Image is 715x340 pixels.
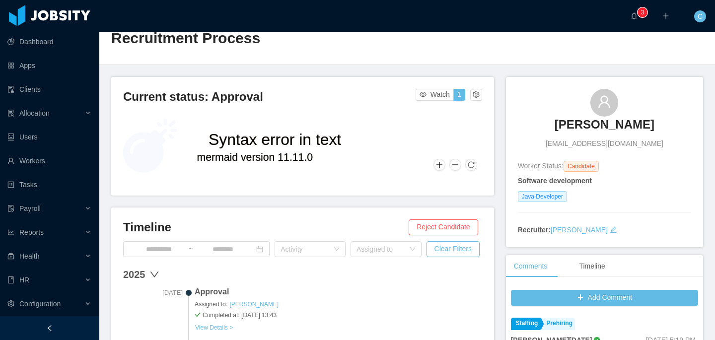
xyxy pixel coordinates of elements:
text: mermaid version 11.11.0 [197,151,313,163]
strong: Software development [518,177,592,185]
div: Assigned to [357,244,405,254]
span: C [698,10,703,22]
a: icon: pie-chartDashboard [7,32,91,52]
span: [EMAIL_ADDRESS][DOMAIN_NAME] [546,138,663,149]
a: Staffing [511,318,541,330]
span: [DATE] [123,288,183,298]
span: down [149,270,159,279]
i: icon: user [597,95,611,109]
span: Worker Status: [518,162,564,170]
button: icon: plusAdd Comment [511,290,698,306]
button: 1 [453,89,465,101]
a: [PERSON_NAME] [555,117,654,138]
a: icon: auditClients [7,79,91,99]
div: Timeline [571,255,613,277]
i: icon: down [410,246,416,253]
h2: Recruitment Process [111,28,407,49]
span: Completed at: [DATE] 13:43 [195,311,482,320]
i: icon: calendar [256,246,263,253]
i: icon: book [7,276,14,283]
a: icon: robotUsers [7,127,91,147]
span: Allocation [19,109,50,117]
span: HR [19,276,29,284]
h3: Timeline [123,219,409,235]
span: Approval [195,286,482,298]
span: Java Developer [518,191,567,202]
text: Syntax error in text [209,131,341,148]
span: Candidate [564,161,599,172]
i: icon: setting [7,300,14,307]
i: icon: bell [631,12,638,19]
a: icon: appstoreApps [7,56,91,75]
button: icon: eyeWatch [416,89,454,101]
span: Payroll [19,204,41,212]
a: [PERSON_NAME] [551,226,608,234]
i: icon: line-chart [7,229,14,236]
span: Configuration [19,300,61,308]
button: Reset Zoom [465,159,477,171]
div: 2025 down [123,267,482,282]
i: icon: down [334,246,340,253]
button: Clear Filters [427,241,480,257]
button: Zoom In [433,159,445,171]
sup: 3 [638,7,647,17]
div: Activity [281,244,329,254]
a: Prehiring [541,318,575,330]
div: Comments [506,255,556,277]
i: icon: file-protect [7,205,14,212]
i: icon: check [195,312,201,318]
span: Health [19,252,39,260]
button: View Details > [195,324,233,332]
button: icon: setting [470,89,482,101]
h3: [PERSON_NAME] [555,117,654,133]
i: icon: medicine-box [7,253,14,260]
a: icon: userWorkers [7,151,91,171]
i: icon: plus [662,12,669,19]
i: icon: solution [7,110,14,117]
p: 3 [641,7,644,17]
button: Zoom Out [449,159,461,171]
span: Reports [19,228,44,236]
button: Reject Candidate [409,219,478,235]
strong: Recruiter: [518,226,551,234]
span: Assigned to: [195,300,482,309]
a: [PERSON_NAME] [229,300,279,308]
h3: Current status: Approval [123,89,416,105]
i: icon: edit [610,226,617,233]
a: icon: profileTasks [7,175,91,195]
a: View Details > [195,323,233,331]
